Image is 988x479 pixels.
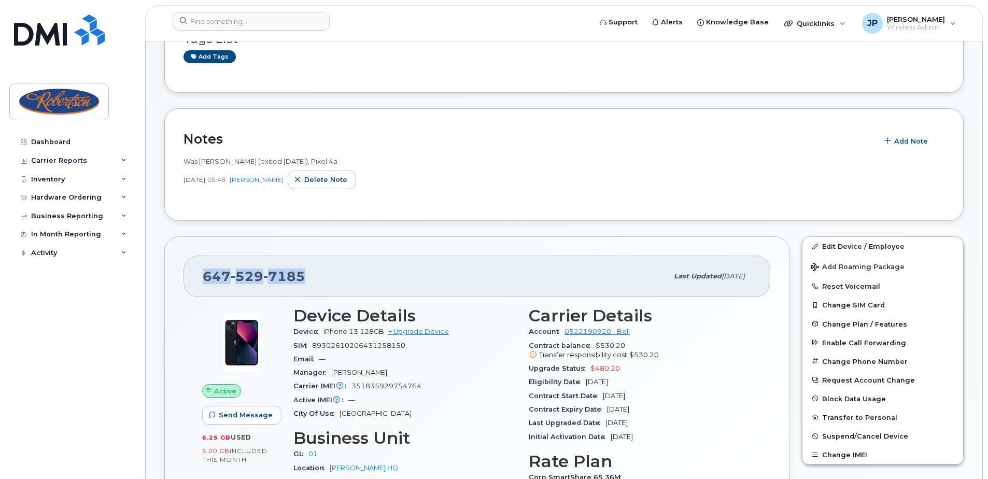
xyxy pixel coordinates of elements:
span: Last updated [674,272,722,280]
span: Email [293,355,319,363]
span: 529 [231,269,263,284]
span: — [319,355,326,363]
span: 89302610206431258150 [312,342,405,349]
span: Add Roaming Package [811,263,905,273]
a: [PERSON_NAME] [230,176,284,184]
h3: Device Details [293,306,516,325]
span: Wireless Admin [887,23,945,32]
span: Last Upgraded Date [529,419,605,427]
span: Contract balance [529,342,596,349]
h3: Rate Plan [529,452,752,471]
span: [DATE] [605,419,628,427]
a: + Upgrade Device [388,328,449,335]
span: Support [609,17,638,27]
button: Block Data Usage [802,389,963,408]
span: [PERSON_NAME] [887,15,945,23]
span: Account [529,328,564,335]
span: used [231,433,251,441]
span: 7185 [263,269,305,284]
span: 351835929754764 [351,382,421,390]
span: 05:48 [207,175,225,184]
span: included this month [202,447,267,464]
span: [DATE] [607,405,629,413]
span: Send Message [219,410,273,420]
span: [DATE] [586,378,608,386]
span: Active [214,386,236,396]
span: Change Plan / Features [822,320,907,328]
span: Transfer responsibility cost [539,351,627,359]
img: image20231002-3703462-1ig824h.jpeg [210,312,273,374]
span: Carrier IMEI [293,382,351,390]
span: Was [PERSON_NAME] (exited [DATE]), Pixel 4a [184,157,337,165]
button: Change IMEI [802,445,963,464]
span: Contract Start Date [529,392,603,400]
span: 5.00 GB [202,447,230,455]
a: Support [592,12,645,33]
button: Change SIM Card [802,295,963,314]
span: Delete note [304,175,347,185]
div: Quicklinks [777,13,853,34]
button: Change Plan / Features [802,315,963,333]
span: Quicklinks [797,19,835,27]
span: JP [867,17,878,30]
a: 0522190920 - Bell [564,328,630,335]
span: GL [293,450,308,458]
span: Enable Call Forwarding [822,339,906,346]
a: [PERSON_NAME] HQ [330,464,398,472]
span: Location [293,464,330,472]
h3: Carrier Details [529,306,752,325]
span: Initial Activation Date [529,433,611,441]
button: Request Account Change [802,371,963,389]
span: [PERSON_NAME] [331,369,387,376]
button: Add Note [878,132,937,150]
span: iPhone 13 128GB [323,328,384,335]
span: Contract Expiry Date [529,405,607,413]
span: Knowledge Base [706,17,769,27]
span: $530.20 [629,351,659,359]
button: Delete note [288,171,356,189]
span: Device [293,328,323,335]
span: Alerts [661,17,683,27]
button: Reset Voicemail [802,277,963,295]
button: Add Roaming Package [802,256,963,277]
button: Enable Call Forwarding [802,333,963,352]
span: $530.20 [529,342,752,360]
span: 6.25 GB [202,434,231,441]
button: Suspend/Cancel Device [802,427,963,445]
span: Manager [293,369,331,376]
span: SIM [293,342,312,349]
a: Knowledge Base [690,12,776,33]
span: Active IMEI [293,396,348,404]
span: Upgrade Status [529,364,590,372]
input: Find something... [173,12,330,31]
a: 01 [308,450,318,458]
span: [GEOGRAPHIC_DATA] [340,410,412,417]
h3: Business Unit [293,429,516,447]
span: [DATE] [184,175,205,184]
h3: Tags List [184,33,944,46]
span: Eligibility Date [529,378,586,386]
div: Jonathan Phu [855,13,963,34]
a: Add tags [184,50,236,63]
button: Send Message [202,406,281,425]
button: Transfer to Personal [802,408,963,427]
span: — [348,396,355,404]
span: $480.20 [590,364,620,372]
span: Suspend/Cancel Device [822,432,908,440]
a: Edit Device / Employee [802,237,963,256]
span: [DATE] [611,433,633,441]
button: Change Phone Number [802,352,963,371]
span: 647 [203,269,305,284]
span: [DATE] [603,392,625,400]
span: Add Note [894,136,928,146]
a: Alerts [645,12,690,33]
span: City Of Use [293,410,340,417]
span: [DATE] [722,272,745,280]
h2: Notes [184,131,872,147]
